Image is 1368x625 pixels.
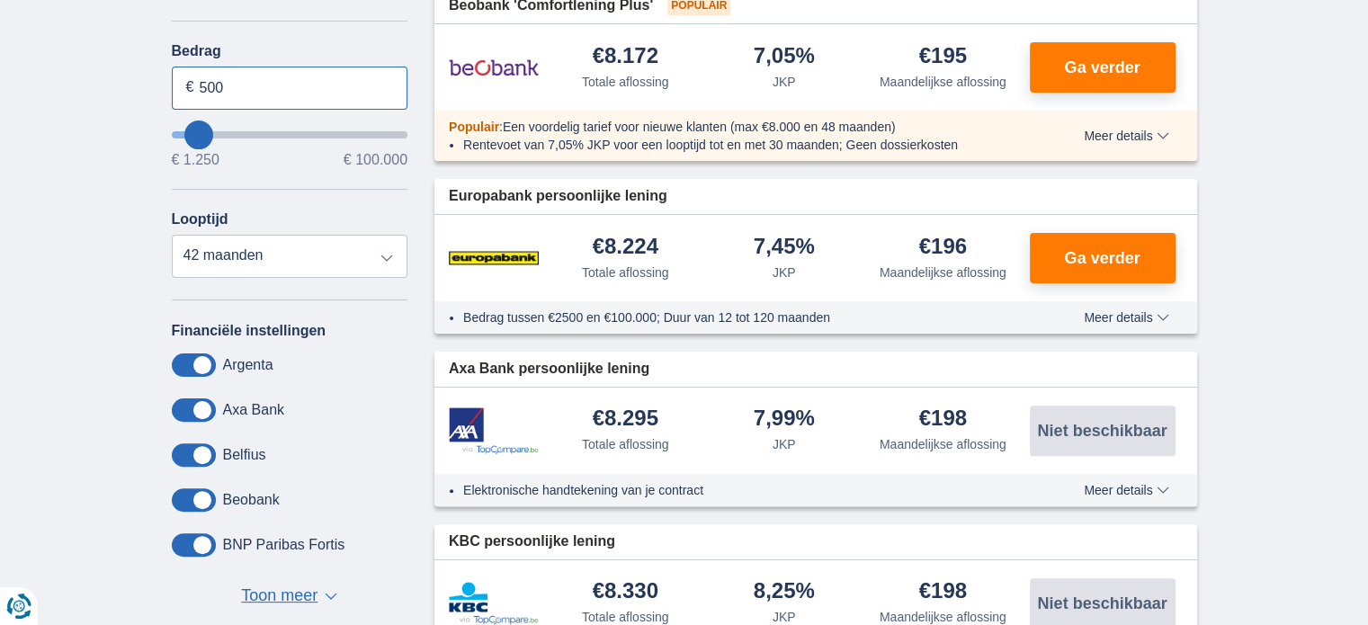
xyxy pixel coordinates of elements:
[344,153,407,167] span: € 100.000
[1084,484,1168,496] span: Meer details
[919,580,967,604] div: €198
[582,435,669,453] div: Totale aflossing
[172,211,228,228] label: Looptijd
[463,308,1018,326] li: Bedrag tussen €2500 en €100.000; Duur van 12 tot 120 maanden
[172,153,219,167] span: € 1.250
[449,359,649,379] span: Axa Bank persoonlijke lening
[1037,423,1167,439] span: Niet beschikbaar
[172,323,326,339] label: Financiële instellingen
[593,407,658,432] div: €8.295
[582,73,669,91] div: Totale aflossing
[582,263,669,281] div: Totale aflossing
[1084,311,1168,324] span: Meer details
[223,447,266,463] label: Belfius
[773,73,796,91] div: JKP
[919,236,967,260] div: €196
[593,236,658,260] div: €8.224
[449,45,539,90] img: product.pl.alt Beobank
[463,136,1018,154] li: Rentevoet van 7,05% JKP voor een looptijd tot en met 30 maanden; Geen dossierkosten
[449,186,667,207] span: Europabank persoonlijke lening
[1070,483,1182,497] button: Meer details
[880,263,1006,281] div: Maandelijkse aflossing
[1064,250,1140,266] span: Ga verder
[1070,129,1182,143] button: Meer details
[172,43,408,59] label: Bedrag
[880,435,1006,453] div: Maandelijkse aflossing
[241,585,317,608] span: Toon meer
[1030,233,1176,283] button: Ga verder
[773,263,796,281] div: JKP
[919,45,967,69] div: €195
[1070,310,1182,325] button: Meer details
[754,45,815,69] div: 7,05%
[754,580,815,604] div: 8,25%
[773,435,796,453] div: JKP
[593,45,658,69] div: €8.172
[449,582,539,625] img: product.pl.alt KBC
[172,131,408,138] input: wantToBorrow
[754,407,815,432] div: 7,99%
[325,593,337,600] span: ▼
[1037,595,1167,612] span: Niet beschikbaar
[236,584,343,609] button: Toon meer ▼
[1064,59,1140,76] span: Ga verder
[463,481,1018,499] li: Elektronische handtekening van je contract
[880,73,1006,91] div: Maandelijkse aflossing
[223,357,273,373] label: Argenta
[503,120,896,134] span: Een voordelig tarief voor nieuwe klanten (max €8.000 en 48 maanden)
[1030,406,1176,456] button: Niet beschikbaar
[1030,42,1176,93] button: Ga verder
[223,402,284,418] label: Axa Bank
[919,407,967,432] div: €198
[1084,129,1168,142] span: Meer details
[449,120,499,134] span: Populair
[593,580,658,604] div: €8.330
[223,537,345,553] label: BNP Paribas Fortis
[223,492,280,508] label: Beobank
[186,77,194,98] span: €
[754,236,815,260] div: 7,45%
[434,118,1033,136] div: :
[449,407,539,455] img: product.pl.alt Axa Bank
[449,236,539,281] img: product.pl.alt Europabank
[449,531,615,552] span: KBC persoonlijke lening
